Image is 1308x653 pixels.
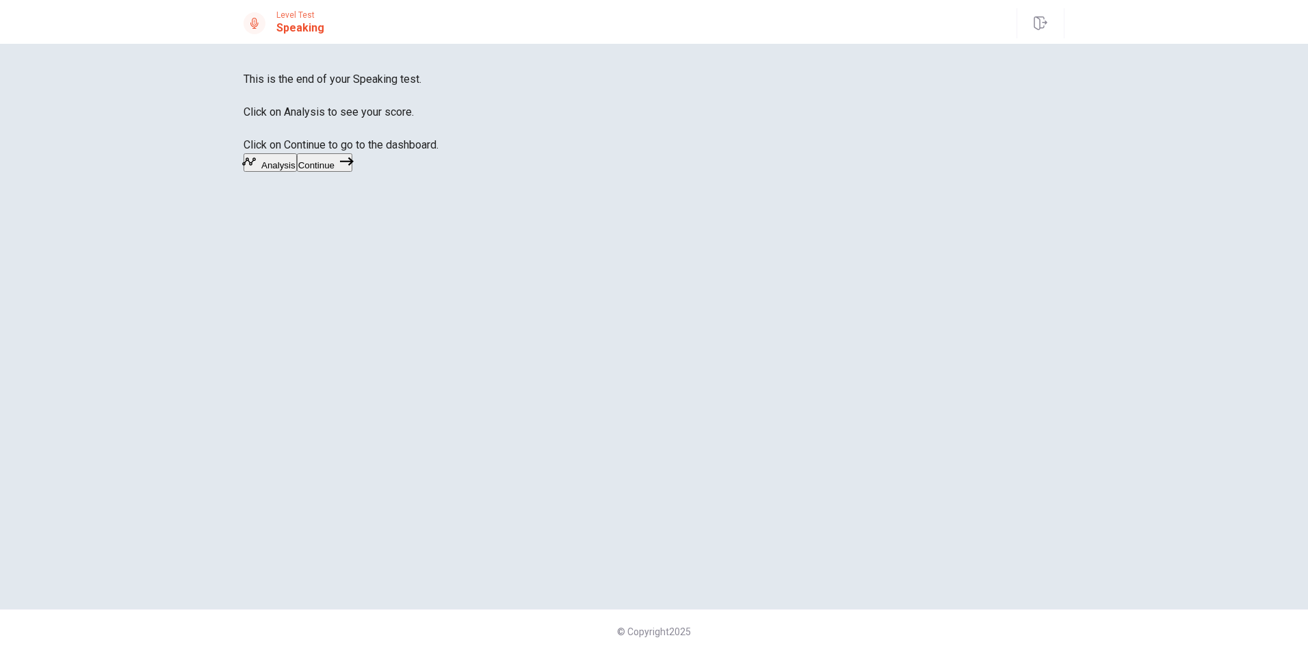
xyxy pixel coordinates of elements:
[617,626,691,637] span: © Copyright 2025
[244,158,297,171] a: Analysis
[244,73,439,151] span: This is the end of your Speaking test. Click on Analysis to see your score. Click on Continue to ...
[244,153,297,172] button: Analysis
[297,158,352,171] a: Continue
[276,10,324,20] span: Level Test
[276,20,324,36] h1: Speaking
[297,153,352,172] button: Continue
